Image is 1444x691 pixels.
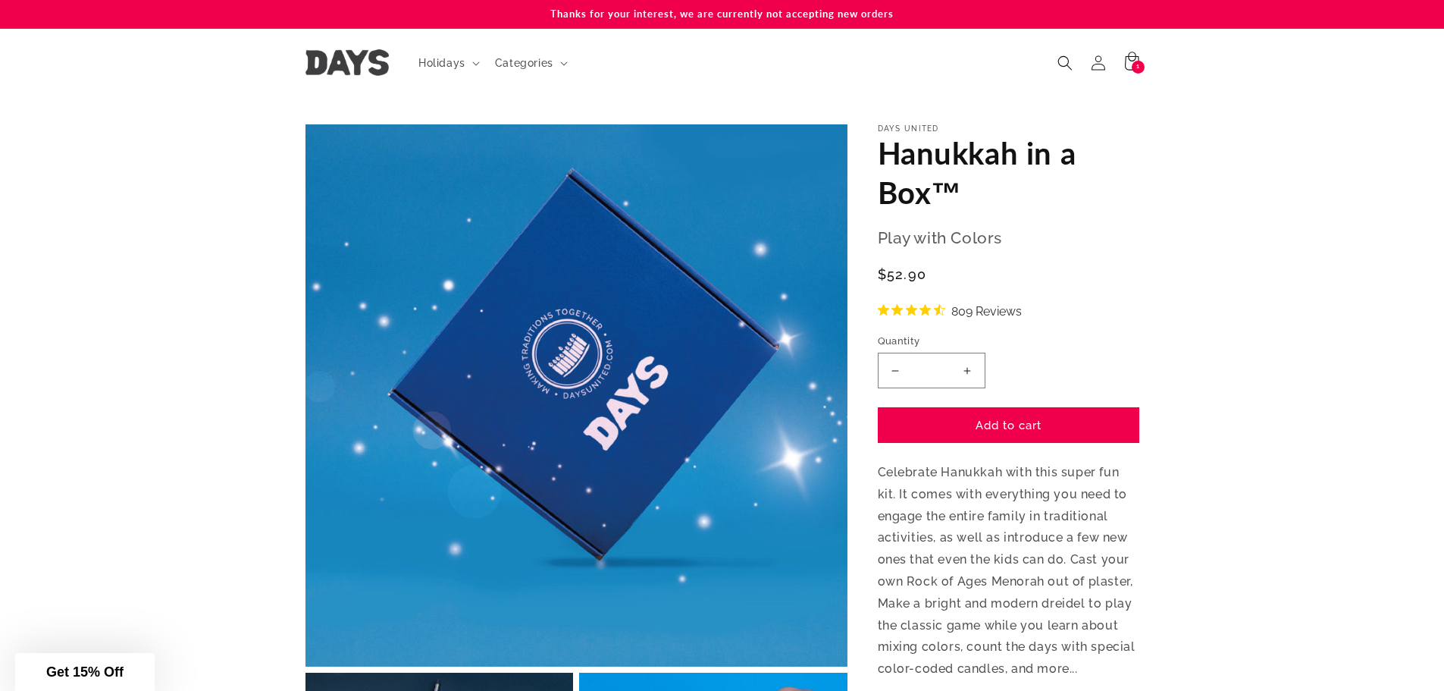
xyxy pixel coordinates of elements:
span: Holidays [418,56,465,70]
button: Add to cart [878,407,1139,443]
p: Play with Colors [878,224,1139,253]
span: Get 15% Off [46,664,124,680]
span: 809 Reviews [951,300,1022,322]
summary: Holidays [409,47,486,79]
p: Celebrate Hanukkah with this super fun kit. It comes with everything you need to engage the entir... [878,462,1139,680]
span: $52.90 [878,264,927,284]
p: Days United [878,124,1139,133]
span: 1 [1136,61,1140,74]
img: Days United [305,49,389,76]
h1: Hanukkah in a Box™ [878,133,1139,212]
button: Rated 4.5 out of 5 stars from 809 reviews. Jump to reviews. [878,300,1022,322]
span: Categories [495,56,553,70]
summary: Search [1048,46,1082,80]
div: Get 15% Off [15,653,155,691]
summary: Categories [486,47,574,79]
label: Quantity [878,334,1139,349]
